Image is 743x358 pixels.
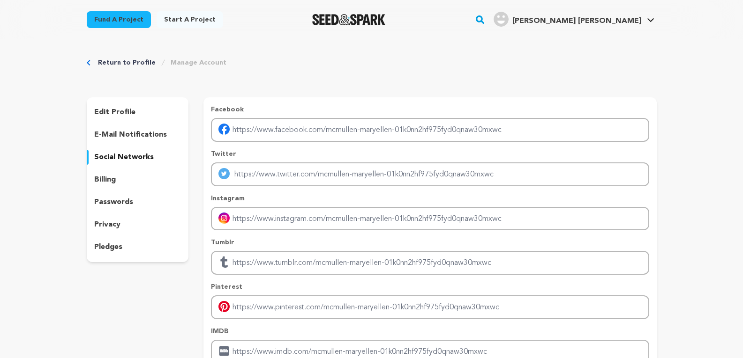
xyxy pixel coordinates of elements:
[87,11,151,28] a: Fund a project
[94,174,116,185] p: billing
[492,10,656,29] span: McMullen M.'s Profile
[211,207,649,231] input: Enter instagram handle link
[87,150,189,165] button: social networks
[171,58,226,67] a: Manage Account
[218,345,230,357] img: imdb.svg
[494,12,509,27] img: user.png
[211,295,649,319] input: Enter pinterest profile link
[87,58,657,67] div: Breadcrumb
[87,105,189,120] button: edit profile
[218,124,230,135] img: facebook-mobile.svg
[94,219,120,230] p: privacy
[211,282,649,292] p: Pinterest
[492,10,656,27] a: McMullen M.'s Profile
[87,217,189,232] button: privacy
[211,118,649,142] input: Enter facebook profile link
[87,240,189,255] button: pledges
[218,168,230,179] img: twitter-mobile.svg
[218,301,230,312] img: pinterest-mobile.svg
[87,172,189,187] button: billing
[211,327,649,336] p: IMDB
[211,194,649,203] p: Instagram
[87,195,189,210] button: passwords
[211,251,649,275] input: Enter tubmlr profile link
[157,11,223,28] a: Start a project
[211,162,649,186] input: Enter twitter profile link
[211,238,649,247] p: Tumblr
[312,14,386,25] img: Seed&Spark Logo Dark Mode
[94,129,167,140] p: e-mail notifications
[512,17,641,25] span: [PERSON_NAME] [PERSON_NAME]
[312,14,386,25] a: Seed&Spark Homepage
[211,149,649,159] p: Twitter
[218,256,230,268] img: tumblr.svg
[94,241,122,253] p: pledges
[98,58,156,67] a: Return to Profile
[218,212,230,224] img: instagram-mobile.svg
[94,107,135,118] p: edit profile
[494,12,641,27] div: McMullen M.'s Profile
[94,197,133,208] p: passwords
[211,105,649,114] p: Facebook
[94,152,154,163] p: social networks
[87,127,189,142] button: e-mail notifications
